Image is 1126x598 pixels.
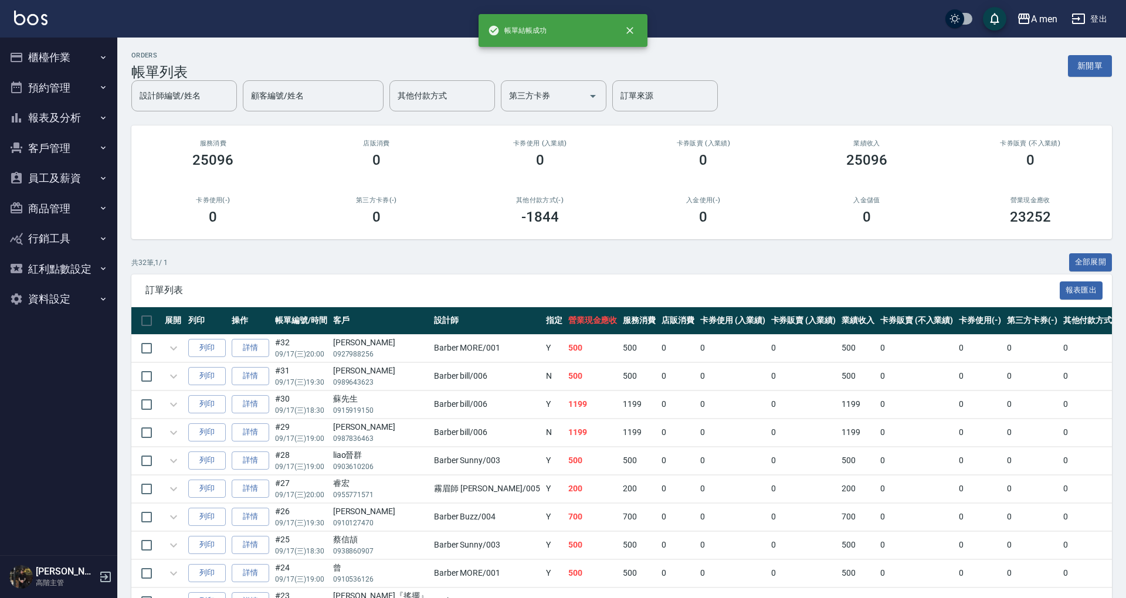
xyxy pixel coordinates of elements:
[565,307,620,335] th: 營業現金應收
[983,7,1006,30] button: save
[431,447,543,474] td: Barber Sunny /003
[620,559,659,587] td: 500
[956,503,1004,531] td: 0
[333,377,428,388] p: 0989643623
[768,531,839,559] td: 0
[333,490,428,500] p: 0955771571
[1004,559,1060,587] td: 0
[620,362,659,390] td: 500
[472,140,608,147] h2: 卡券使用 (入業績)
[543,531,565,559] td: Y
[565,559,620,587] td: 500
[697,307,768,335] th: 卡券使用 (入業績)
[565,419,620,446] td: 1199
[275,490,327,500] p: 09/17 (三) 20:00
[877,307,956,335] th: 卡券販賣 (不入業績)
[565,447,620,474] td: 500
[431,531,543,559] td: Barber Sunny /003
[431,475,543,502] td: 霧眉師 [PERSON_NAME] /005
[431,362,543,390] td: Barber bill /006
[877,503,956,531] td: 0
[431,334,543,362] td: Barber MORE /001
[839,307,877,335] th: 業績收入
[188,339,226,357] button: 列印
[839,559,877,587] td: 500
[617,18,643,43] button: close
[272,475,330,502] td: #27
[1060,419,1125,446] td: 0
[956,447,1004,474] td: 0
[620,503,659,531] td: 700
[5,193,113,224] button: 商品管理
[431,390,543,418] td: Barber bill /006
[863,209,871,225] h3: 0
[431,307,543,335] th: 設計師
[333,562,428,574] div: 曾
[272,419,330,446] td: #29
[275,546,327,556] p: 09/17 (三) 18:30
[659,447,697,474] td: 0
[839,503,877,531] td: 700
[659,419,697,446] td: 0
[188,536,226,554] button: 列印
[768,334,839,362] td: 0
[185,307,229,335] th: 列印
[5,103,113,133] button: 報表及分析
[232,367,269,385] a: 詳情
[1060,334,1125,362] td: 0
[333,393,428,405] div: 蘇先生
[5,284,113,314] button: 資料設定
[839,334,877,362] td: 500
[333,337,428,349] div: [PERSON_NAME]
[209,209,217,225] h3: 0
[36,577,96,588] p: 高階主管
[162,307,185,335] th: 展開
[333,574,428,585] p: 0910536126
[543,362,565,390] td: N
[188,564,226,582] button: 列印
[188,480,226,498] button: 列印
[1004,531,1060,559] td: 0
[188,423,226,441] button: 列印
[699,152,707,168] h3: 0
[275,377,327,388] p: 09/17 (三) 19:30
[877,559,956,587] td: 0
[333,405,428,416] p: 0915919150
[956,334,1004,362] td: 0
[275,349,327,359] p: 09/17 (三) 20:00
[839,390,877,418] td: 1199
[1004,447,1060,474] td: 0
[697,390,768,418] td: 0
[543,419,565,446] td: N
[839,447,877,474] td: 500
[229,307,272,335] th: 操作
[962,196,1098,204] h2: 營業現金應收
[565,475,620,502] td: 200
[1068,55,1112,77] button: 新開單
[1060,531,1125,559] td: 0
[188,367,226,385] button: 列印
[768,390,839,418] td: 0
[659,390,697,418] td: 0
[636,196,771,204] h2: 入金使用(-)
[145,284,1060,296] span: 訂單列表
[659,334,697,362] td: 0
[5,223,113,254] button: 行銷工具
[584,87,602,106] button: Open
[699,209,707,225] h3: 0
[232,423,269,441] a: 詳情
[877,475,956,502] td: 0
[768,559,839,587] td: 0
[565,334,620,362] td: 500
[272,447,330,474] td: #28
[330,307,431,335] th: 客戶
[145,196,281,204] h2: 卡券使用(-)
[333,449,428,461] div: liao晉群
[697,475,768,502] td: 0
[543,447,565,474] td: Y
[768,362,839,390] td: 0
[956,362,1004,390] td: 0
[956,531,1004,559] td: 0
[232,536,269,554] a: 詳情
[536,152,544,168] h3: 0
